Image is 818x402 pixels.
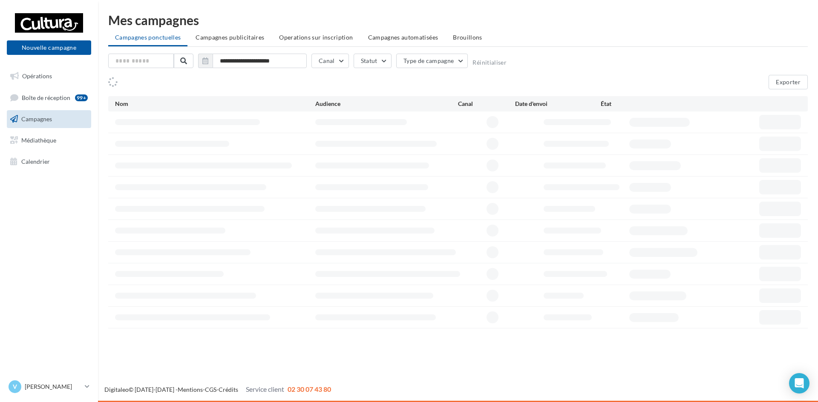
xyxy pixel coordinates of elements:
[196,34,264,41] span: Campagnes publicitaires
[453,34,482,41] span: Brouillons
[396,54,468,68] button: Type de campagne
[22,72,52,80] span: Opérations
[13,382,17,391] span: V
[368,34,438,41] span: Campagnes automatisées
[7,379,91,395] a: V [PERSON_NAME]
[311,54,349,68] button: Canal
[75,94,88,101] div: 99+
[104,386,331,393] span: © [DATE]-[DATE] - - -
[288,385,331,393] span: 02 30 07 43 80
[458,100,515,108] div: Canal
[22,94,70,101] span: Boîte de réception
[7,40,91,55] button: Nouvelle campagne
[205,386,216,393] a: CGS
[515,100,601,108] div: Date d'envoi
[354,54,392,68] button: Statut
[25,382,81,391] p: [PERSON_NAME]
[21,115,52,123] span: Campagnes
[5,88,93,107] a: Boîte de réception99+
[104,386,129,393] a: Digitaleo
[601,100,686,108] div: État
[21,157,50,165] span: Calendrier
[178,386,203,393] a: Mentions
[5,110,93,128] a: Campagnes
[315,100,458,108] div: Audience
[5,131,93,149] a: Médiathèque
[5,153,93,171] a: Calendrier
[789,373,809,393] div: Open Intercom Messenger
[219,386,238,393] a: Crédits
[5,67,93,85] a: Opérations
[108,14,808,26] div: Mes campagnes
[21,137,56,144] span: Médiathèque
[279,34,353,41] span: Operations sur inscription
[246,385,284,393] span: Service client
[115,100,315,108] div: Nom
[769,75,808,89] button: Exporter
[472,59,507,66] button: Réinitialiser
